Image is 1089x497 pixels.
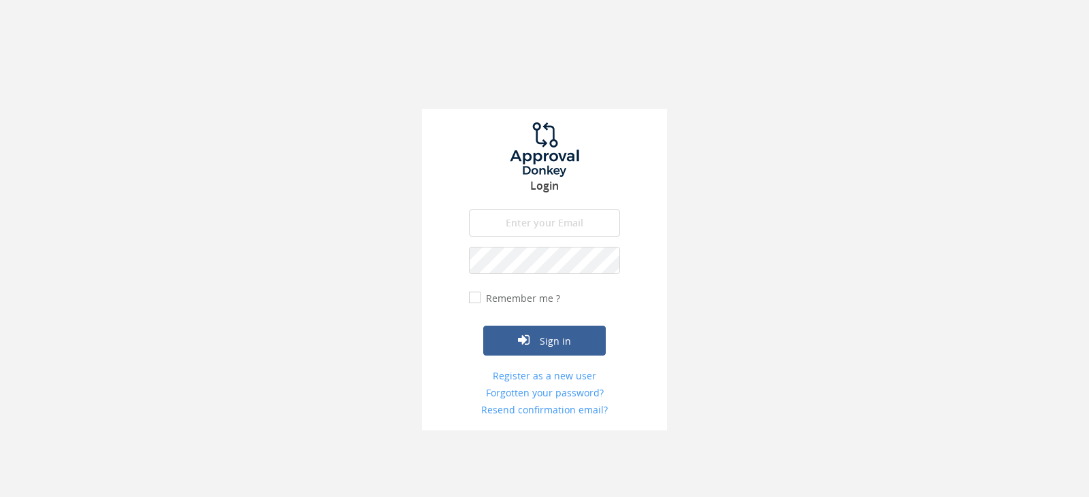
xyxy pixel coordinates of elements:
button: Sign in [483,326,606,356]
label: Remember me ? [483,292,560,305]
h3: Login [422,180,667,192]
a: Resend confirmation email? [469,403,620,417]
input: Enter your Email [469,209,620,237]
a: Register as a new user [469,369,620,383]
img: logo.png [493,122,596,177]
a: Forgotten your password? [469,386,620,400]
